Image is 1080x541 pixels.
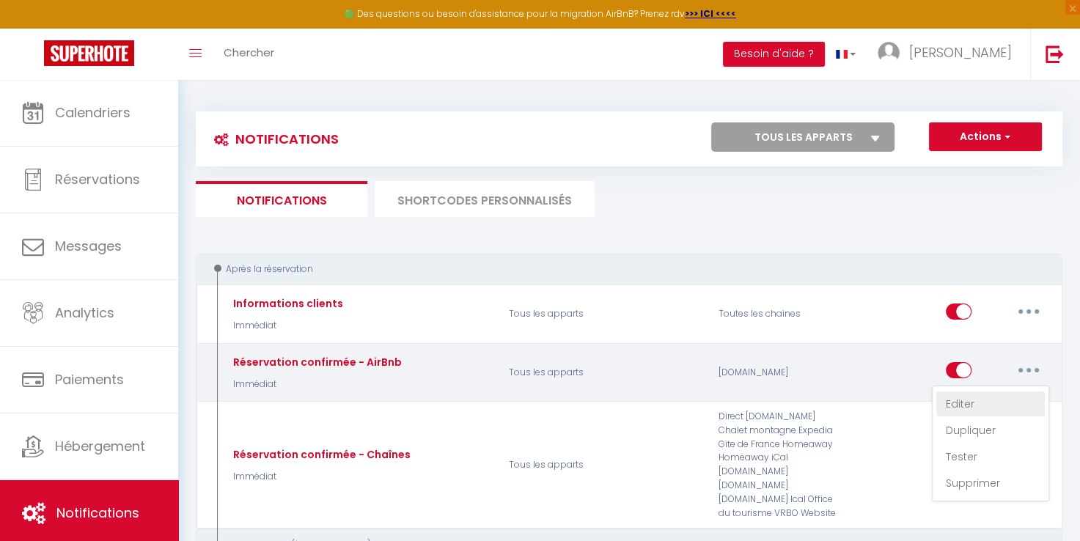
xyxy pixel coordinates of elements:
[929,122,1042,152] button: Actions
[44,40,134,66] img: Super Booking
[55,437,145,455] span: Hébergement
[867,29,1030,80] a: ... [PERSON_NAME]
[936,418,1045,443] a: Dupliquer
[499,351,709,394] p: Tous les apparts
[210,262,1032,276] div: Après la réservation
[936,391,1045,416] a: Editer
[229,295,343,312] div: Informations clients
[55,103,131,122] span: Calendriers
[499,292,709,335] p: Tous les apparts
[1046,45,1064,63] img: logout
[709,351,849,394] div: [DOMAIN_NAME]
[229,470,411,484] p: Immédiat
[229,354,402,370] div: Réservation confirmée - AirBnb
[229,446,411,463] div: Réservation confirmée - Chaînes
[196,181,367,217] li: Notifications
[55,370,124,389] span: Paiements
[499,410,709,520] p: Tous les apparts
[229,319,343,333] p: Immédiat
[207,122,339,155] h3: Notifications
[224,45,274,60] span: Chercher
[56,504,139,522] span: Notifications
[909,43,1012,62] span: [PERSON_NAME]
[709,410,849,520] div: Direct [DOMAIN_NAME] Chalet montagne Expedia Gite de France Homeaway Homeaway iCal [DOMAIN_NAME] ...
[723,42,825,67] button: Besoin d'aide ?
[936,471,1045,496] a: Supprimer
[55,237,122,255] span: Messages
[55,303,114,322] span: Analytics
[213,29,285,80] a: Chercher
[685,7,736,20] a: >>> ICI <<<<
[936,444,1045,469] a: Tester
[375,181,595,217] li: SHORTCODES PERSONNALISÉS
[878,42,900,64] img: ...
[229,378,402,391] p: Immédiat
[709,292,849,335] div: Toutes les chaines
[55,170,140,188] span: Réservations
